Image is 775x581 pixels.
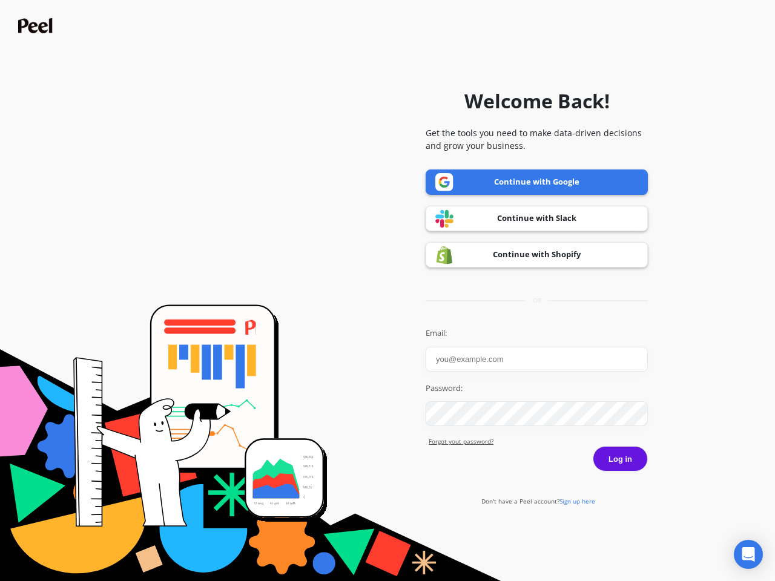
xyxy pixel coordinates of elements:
[426,347,648,372] input: you@example.com
[426,382,648,395] label: Password:
[435,209,453,228] img: Slack logo
[426,126,648,152] p: Get the tools you need to make data-driven decisions and grow your business.
[426,296,648,305] div: or
[593,446,648,471] button: Log in
[481,497,595,505] a: Don't have a Peel account?Sign up here
[426,206,648,231] a: Continue with Slack
[559,497,595,505] span: Sign up here
[426,327,648,340] label: Email:
[18,18,56,33] img: Peel
[429,437,648,446] a: Forgot yout password?
[435,246,453,264] img: Shopify logo
[435,173,453,191] img: Google logo
[426,242,648,268] a: Continue with Shopify
[464,87,610,116] h1: Welcome Back!
[426,169,648,195] a: Continue with Google
[734,540,763,569] div: Open Intercom Messenger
